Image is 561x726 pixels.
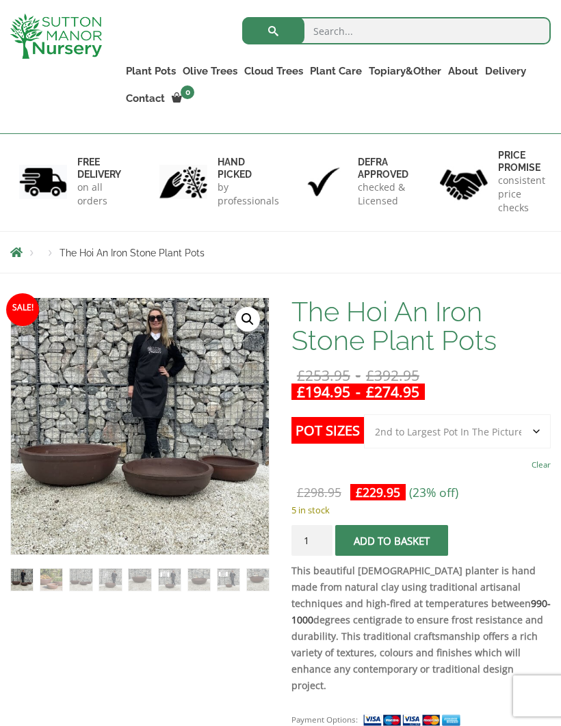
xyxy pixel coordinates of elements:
[60,247,205,258] span: The Hoi An Iron Stone Plant Pots
[358,180,408,208] p: checked & Licensed
[122,89,168,108] a: Contact
[297,382,350,401] bdi: 194.95
[498,174,545,215] p: consistent price checks
[269,298,527,451] img: The Hoi An Iron Stone Plant Pots - HOI AN BLACK CLAY
[181,85,194,99] span: 0
[218,569,239,591] img: The Hoi An Iron Stone Plant Pots - Image 8
[19,165,67,200] img: 1.jpg
[297,484,304,500] span: £
[241,62,306,81] a: Cloud Trees
[297,366,305,385] span: £
[70,569,92,591] img: The Hoi An Iron Stone Plant Pots - Image 3
[129,569,151,591] img: The Hoi An Iron Stone Plant Pots - Image 5
[291,502,551,518] p: 5 in stock
[300,165,348,200] img: 3.jpg
[247,569,269,591] img: The Hoi An Iron Stone Plant Pots - Image 9
[291,417,364,444] label: Pot Sizes
[356,484,400,500] bdi: 229.95
[77,156,121,180] h6: FREE DELIVERY
[291,564,551,692] strong: This beautiful [DEMOGRAPHIC_DATA] planter is hand made from natural clay using traditional artisa...
[218,180,279,208] p: by professionals
[306,62,365,81] a: Plant Care
[242,17,551,44] input: Search...
[335,525,448,556] button: Add to basket
[297,484,341,500] bdi: 298.95
[482,62,530,81] a: Delivery
[291,714,358,725] small: Payment Options:
[409,484,458,500] span: (23% off)
[77,180,121,208] p: on all orders
[168,89,198,108] a: 0
[291,367,425,384] del: -
[532,455,551,474] a: Clear options
[179,62,241,81] a: Olive Trees
[6,293,39,326] span: Sale!
[356,484,363,500] span: £
[99,569,121,591] img: The Hoi An Iron Stone Plant Pots - Image 4
[159,165,207,200] img: 2.jpg
[218,156,279,180] h6: hand picked
[235,307,260,332] a: View full-screen image gallery
[291,384,425,400] ins: -
[122,62,179,81] a: Plant Pots
[440,161,488,202] img: 4.jpg
[366,382,419,401] bdi: 274.95
[366,366,374,385] span: £
[358,156,408,180] h6: Defra approved
[40,569,62,591] img: The Hoi An Iron Stone Plant Pots - Image 2
[297,382,305,401] span: £
[498,149,545,174] h6: Price promise
[10,247,551,258] nav: Breadcrumbs
[297,366,350,385] bdi: 253.95
[10,14,102,59] img: logo
[188,569,210,591] img: The Hoi An Iron Stone Plant Pots - Image 7
[365,62,445,81] a: Topiary&Other
[159,569,181,591] img: The Hoi An Iron Stone Plant Pots - Image 6
[445,62,482,81] a: About
[366,382,374,401] span: £
[11,569,33,591] img: The Hoi An Iron Stone Plant Pots
[366,366,419,385] bdi: 392.95
[291,525,332,556] input: Product quantity
[291,297,551,355] h1: The Hoi An Iron Stone Plant Pots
